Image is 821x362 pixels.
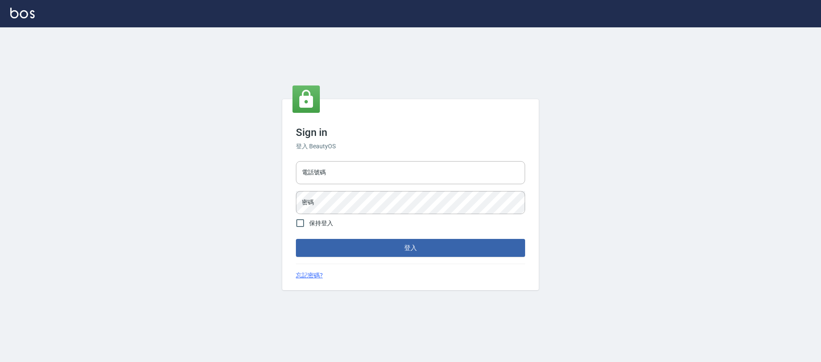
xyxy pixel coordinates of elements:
[296,239,525,257] button: 登入
[296,142,525,151] h6: 登入 BeautyOS
[296,127,525,138] h3: Sign in
[10,8,35,18] img: Logo
[296,271,323,280] a: 忘記密碼?
[309,219,333,228] span: 保持登入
